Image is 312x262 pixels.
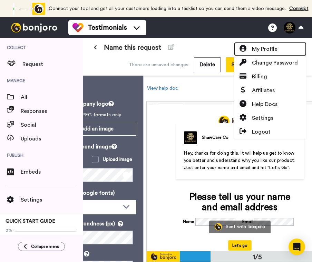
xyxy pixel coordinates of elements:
[47,143,136,151] p: Add a background image
[218,116,261,127] img: logo_full.png
[21,135,83,143] span: Uploads
[21,196,83,204] span: Settings
[47,220,136,228] p: CTA corner roundness (px)
[6,227,12,233] span: 0%
[241,252,274,262] div: 1/5
[234,42,306,56] a: My Profile
[47,250,136,258] p: Primary color
[47,189,136,197] p: Font family (Google fonts)
[183,192,297,212] div: Please tell us your name and email address
[21,121,83,129] span: Social
[252,45,277,53] span: My Profile
[47,100,136,108] p: Add your company logo
[129,61,188,68] div: There are unsaved changes
[252,128,271,136] span: Logout
[242,219,253,225] label: Email
[252,114,273,122] span: Settings
[252,86,275,95] span: Affiliates
[88,23,127,32] span: Testimonials
[209,221,271,233] a: Bonjoro LogoSent withbonjoro
[47,111,136,118] p: SVG, PNG, or JPEG formats only
[184,151,296,170] span: Hey, thanks for doing this. It will help us get to know you better and understand why you like ou...
[47,83,136,93] p: Design
[21,93,83,101] span: All
[228,240,252,251] button: Let's go
[7,3,45,15] div: animation
[147,252,180,261] img: powered-by-bj.svg
[21,107,83,115] span: Responses
[194,57,221,72] button: Delete
[49,6,286,11] span: Connect your tool and get all your customers loading into a tasklist so you can send them a video...
[252,59,298,67] span: Change Password
[234,97,306,111] a: Help Docs
[72,22,84,33] img: tm-color.svg
[152,6,309,28] a: Connect now
[248,224,265,229] div: bonjoro
[183,219,194,225] label: Name
[234,84,306,97] a: Affiliates
[47,122,136,136] button: Add an image
[103,156,132,163] div: Upload image
[202,134,228,140] div: ShawCare Co
[147,86,178,91] a: View help doc
[8,23,60,32] img: bj-logo-header-white.svg
[21,168,83,176] span: Embeds
[18,242,65,251] button: Collapse menu
[22,60,83,68] span: Request
[252,72,267,81] span: Billing
[234,70,306,84] a: Billing
[252,100,277,108] span: Help Docs
[6,234,77,240] span: Create your first project
[226,224,246,229] div: Sent with
[6,219,55,224] span: QUICK START GUIDE
[289,239,305,255] div: Open Intercom Messenger
[81,125,114,133] span: Add an image
[234,111,306,125] a: Settings
[104,43,161,52] span: Name this request
[234,56,306,70] a: Change Password
[31,244,59,249] span: Collapse menu
[226,57,266,72] button: Save & close
[215,223,222,230] img: Bonjoro Logo
[234,125,306,139] a: Logout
